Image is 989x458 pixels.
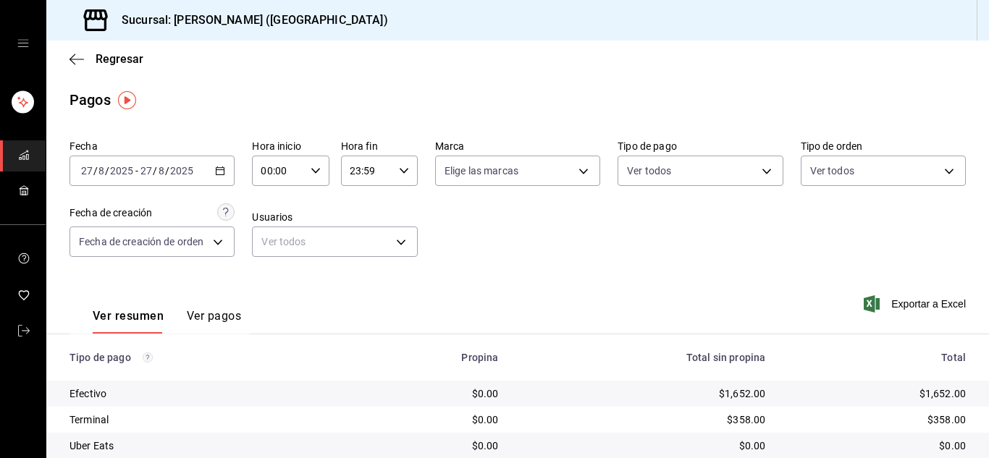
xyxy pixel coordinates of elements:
[98,165,105,177] input: --
[788,352,966,363] div: Total
[17,38,29,49] button: open drawer
[70,89,111,111] div: Pagos
[70,412,342,427] div: Terminal
[93,309,241,334] div: navigation tabs
[70,438,342,453] div: Uber Eats
[788,438,966,453] div: $0.00
[252,141,329,151] label: Hora inicio
[801,141,966,151] label: Tipo de orden
[522,438,766,453] div: $0.00
[79,234,203,249] span: Fecha de creación de orden
[140,165,153,177] input: --
[110,12,388,29] h3: Sucursal: [PERSON_NAME] ([GEOGRAPHIC_DATA])
[445,164,518,178] span: Elige las marcas
[365,412,498,427] div: $0.00
[788,386,966,401] div: $1,652.00
[627,164,671,178] span: Ver todos
[105,165,109,177] span: /
[365,438,498,453] div: $0.00
[522,386,766,401] div: $1,652.00
[365,386,498,401] div: $0.00
[135,165,138,177] span: -
[109,165,134,177] input: ----
[169,165,194,177] input: ----
[341,141,418,151] label: Hora fin
[93,309,164,334] button: Ver resumen
[93,165,98,177] span: /
[252,212,417,222] label: Usuarios
[143,352,153,362] svg: Los pagos realizados con Pay y otras terminales son montos brutos.
[158,165,165,177] input: --
[365,352,498,363] div: Propina
[70,52,143,66] button: Regresar
[187,309,241,334] button: Ver pagos
[70,141,235,151] label: Fecha
[618,141,783,151] label: Tipo de pago
[96,52,143,66] span: Regresar
[153,165,157,177] span: /
[810,164,854,178] span: Ver todos
[435,141,600,151] label: Marca
[70,205,152,221] div: Fecha de creación
[522,412,766,427] div: $358.00
[252,226,417,257] div: Ver todos
[80,165,93,177] input: --
[522,352,766,363] div: Total sin propina
[118,91,136,109] img: Tooltip marker
[165,165,169,177] span: /
[70,386,342,401] div: Efectivo
[70,352,342,363] div: Tipo de pago
[788,412,966,427] div: $358.00
[867,295,966,313] button: Exportar a Excel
